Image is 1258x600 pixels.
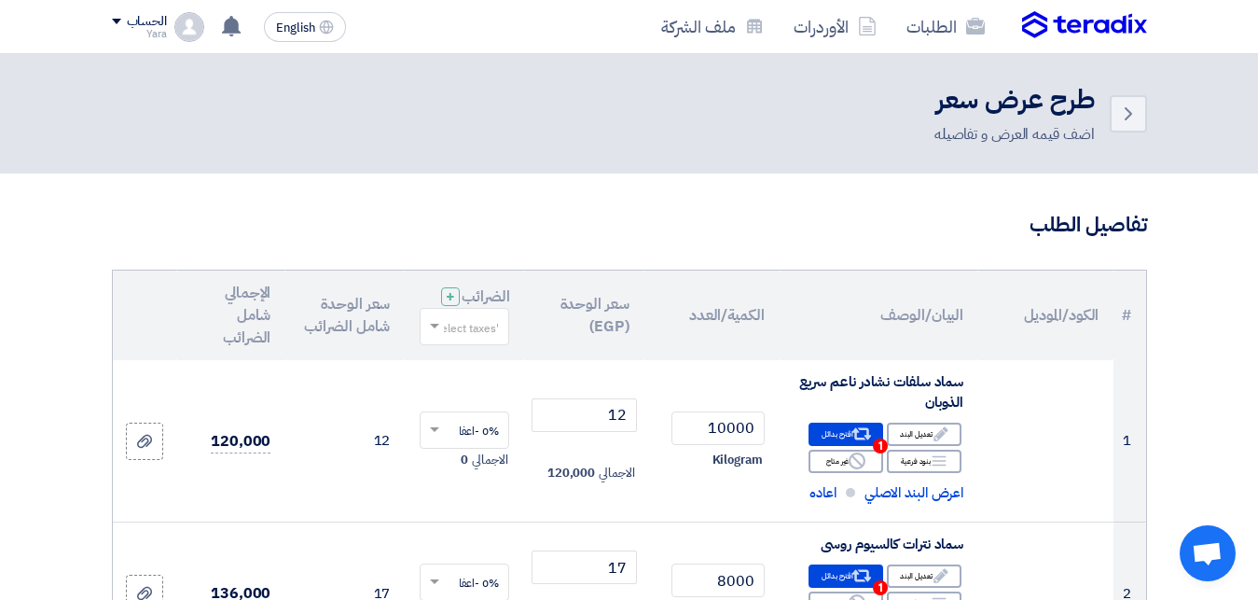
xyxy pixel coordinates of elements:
[276,21,315,35] span: English
[446,286,455,308] span: +
[934,123,1095,146] div: اضف قيمه العرض و تفاصيله
[934,82,1095,119] h2: طرح عرض سعر
[887,450,961,473] div: بنود فرعية
[809,450,883,473] div: غير متاح
[176,271,285,360] th: الإجمالي شامل الضرائب
[873,439,888,453] span: 1
[671,412,765,445] input: RFQ_STEP1.ITEMS.2.AMOUNT_TITLE
[472,451,507,469] span: الاجمالي
[420,412,509,449] ng-select: VAT
[712,451,763,469] span: Kilogram
[978,271,1113,360] th: الكود/الموديل
[809,565,883,588] div: اقترح بدائل
[285,360,405,523] td: 12
[873,580,888,595] span: 1
[1113,360,1145,523] td: 1
[780,271,978,360] th: البيان/الوصف
[211,430,270,453] span: 120,000
[285,271,405,360] th: سعر الوحدة شامل الضرائب
[461,451,468,469] span: 0
[112,29,167,39] div: Yara
[127,14,167,30] div: الحساب
[524,271,643,360] th: سعر الوحدة (EGP)
[887,423,961,446] div: تعديل البند
[809,482,836,504] span: اعاده
[892,5,1000,49] a: الطلبات
[646,5,779,49] a: ملف الشركة
[174,12,204,42] img: profile_test.png
[864,482,963,504] span: اعرض البند الاصلي
[1113,271,1145,360] th: #
[887,565,961,588] div: تعديل البند
[779,5,892,49] a: الأوردرات
[795,534,963,555] div: سماد نترات كالسيوم روسى
[599,464,634,482] span: الاجمالي
[671,564,765,597] input: RFQ_STEP1.ITEMS.2.AMOUNT_TITLE
[547,464,595,482] span: 120,000
[112,211,1147,240] h3: تفاصيل الطلب
[532,551,636,584] input: أدخل سعر الوحدة
[1022,11,1147,39] img: Teradix logo
[795,371,963,413] div: سماد سلفات نشادر ناعم سريع الذوبان
[644,271,780,360] th: الكمية/العدد
[1180,525,1236,581] div: Open chat
[809,423,883,446] div: اقترح بدائل
[532,398,636,432] input: أدخل سعر الوحدة
[405,271,524,360] th: الضرائب
[264,12,346,42] button: English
